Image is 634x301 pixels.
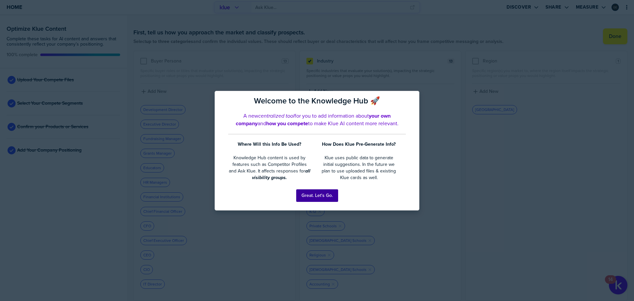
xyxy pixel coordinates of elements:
[258,112,295,120] em: centralized tool
[236,112,392,127] strong: your own company
[308,120,399,127] span: to make Klue AI content more relevant.
[296,189,338,202] button: Great. Let's Go.
[409,95,414,103] button: Close
[319,155,399,181] p: Klue uses public data to generate initial suggestions. In the future we plan to use uploaded file...
[228,96,406,106] h2: Welcome to the Knowledge Hub 🚀
[238,141,301,148] strong: Where Will this Info Be Used?
[243,112,258,120] span: A new
[252,168,312,181] em: all visibility groups.
[266,120,308,127] strong: how you compete
[229,154,308,174] span: Knowledge Hub content is used by features such as Competitor Profiles and Ask Klue. It affects re...
[322,141,396,148] strong: How Does Klue Pre-Generate Info?
[258,120,266,127] span: and
[295,112,369,120] span: for you to add information about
